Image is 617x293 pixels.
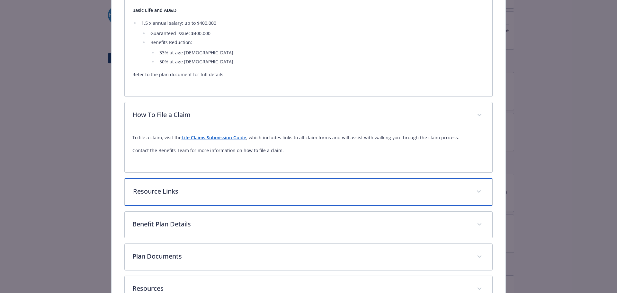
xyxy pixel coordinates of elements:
[157,49,485,57] li: 33% at age [DEMOGRAPHIC_DATA]
[132,147,485,154] p: Contact the Benefits Team for more information on how to file a claim.
[133,187,469,196] p: Resource Links
[148,39,485,66] li: Benefits Reduction:
[157,58,485,66] li: 50% at age [DEMOGRAPHIC_DATA]
[132,134,485,142] p: To file a claim, visit the , which includes links to all claim forms and will assist with walking...
[148,30,485,37] li: Guaranteed Issue: $400,000
[125,102,493,129] div: How To File a Claim
[139,19,485,66] li: 1.5 x annual salary; up to $400,000
[125,212,493,238] div: Benefit Plan Details
[132,110,469,120] p: How To File a Claim
[132,71,485,78] p: Refer to the plan document for full details.
[125,244,493,270] div: Plan Documents
[132,219,469,229] p: Benefit Plan Details
[125,178,493,206] div: Resource Links
[182,134,246,141] a: Life Claims Submission Guide
[132,7,176,13] strong: Basic Life and AD&D
[125,129,493,172] div: How To File a Claim
[132,252,469,261] p: Plan Documents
